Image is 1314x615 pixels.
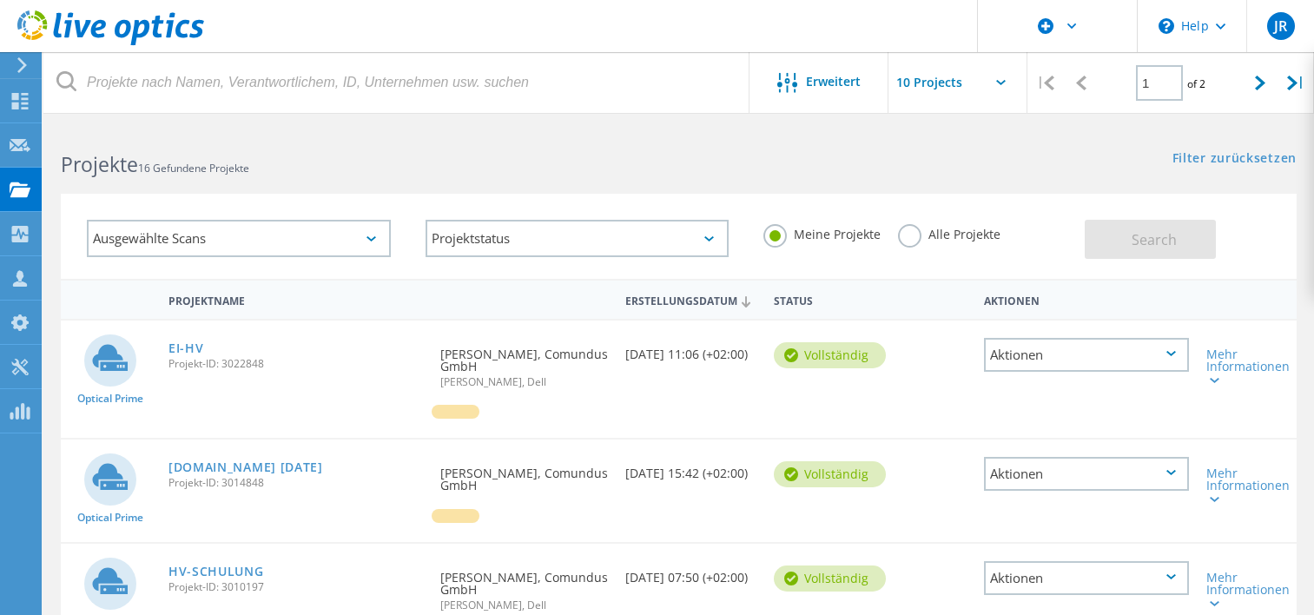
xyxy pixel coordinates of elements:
a: Live Optics Dashboard [17,36,204,49]
div: vollständig [774,565,886,592]
label: Meine Projekte [763,224,881,241]
span: 16 Gefundene Projekte [138,161,249,175]
span: [PERSON_NAME], Dell [440,377,608,387]
div: Erstellungsdatum [617,283,765,316]
div: vollständig [774,342,886,368]
span: of 2 [1187,76,1205,91]
div: [DATE] 11:06 (+02:00) [617,321,765,378]
span: Projekt-ID: 3022848 [168,359,423,369]
div: Aktionen [984,561,1189,595]
span: Erweitert [806,76,861,88]
span: Search [1132,230,1177,249]
div: Mehr Informationen [1206,348,1288,385]
div: Projektstatus [426,220,730,257]
div: Mehr Informationen [1206,467,1288,504]
label: Alle Projekte [898,224,1000,241]
a: EI-HV [168,342,204,354]
b: Projekte [61,150,138,178]
span: Optical Prime [77,393,143,404]
div: Mehr Informationen [1206,572,1288,608]
a: HV-SCHULUNG [168,565,264,578]
div: [DATE] 15:42 (+02:00) [617,440,765,497]
div: Ausgewählte Scans [87,220,391,257]
div: Projektname [160,283,432,315]
div: vollständig [774,461,886,487]
div: [PERSON_NAME], Comundus GmbH [432,440,617,509]
button: Search [1085,220,1216,259]
a: [DOMAIN_NAME] [DATE] [168,461,323,473]
div: Aktionen [984,457,1189,491]
input: Projekte nach Namen, Verantwortlichem, ID, Unternehmen usw. suchen [43,52,750,113]
div: Aktionen [975,283,1198,315]
span: Projekt-ID: 3010197 [168,582,423,592]
div: | [1278,52,1314,114]
div: [DATE] 07:50 (+02:00) [617,544,765,601]
div: Status [765,283,876,315]
div: | [1027,52,1063,114]
span: Optical Prime [77,512,143,523]
span: JR [1274,19,1287,33]
span: Projekt-ID: 3014848 [168,478,423,488]
span: [PERSON_NAME], Dell [440,600,608,611]
a: Filter zurücksetzen [1172,152,1297,167]
svg: \n [1159,18,1174,34]
div: Aktionen [984,338,1189,372]
div: [PERSON_NAME], Comundus GmbH [432,321,617,405]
